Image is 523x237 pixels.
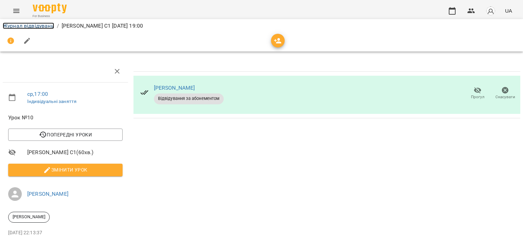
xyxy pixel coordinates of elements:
nav: breadcrumb [3,22,520,30]
span: Відвідування за абонементом [154,95,224,102]
button: Скасувати [491,84,519,103]
button: Попередні уроки [8,129,123,141]
span: Прогул [471,94,485,100]
span: For Business [33,14,67,18]
p: [PERSON_NAME] С1 [DATE] 19:00 [62,22,143,30]
button: Змінити урок [8,164,123,176]
a: Журнал відвідувань [3,23,54,29]
a: [PERSON_NAME] [154,85,195,91]
span: UA [505,7,512,14]
a: [PERSON_NAME] [27,191,68,197]
p: [DATE] 22:13:37 [8,229,123,236]
span: [PERSON_NAME] С1 ( 60 хв. ) [27,148,123,157]
li: / [57,22,59,30]
span: Скасувати [495,94,515,100]
img: avatar_s.png [486,6,495,16]
span: Змінити урок [14,166,117,174]
a: ср , 17:00 [27,91,48,97]
span: Урок №10 [8,114,123,122]
button: Прогул [464,84,491,103]
div: [PERSON_NAME] [8,212,50,223]
span: Попередні уроки [14,131,117,139]
span: [PERSON_NAME] [9,214,49,220]
a: Індивідуальні заняття [27,99,77,104]
button: Menu [8,3,25,19]
button: UA [502,4,515,17]
img: Voopty Logo [33,3,67,13]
